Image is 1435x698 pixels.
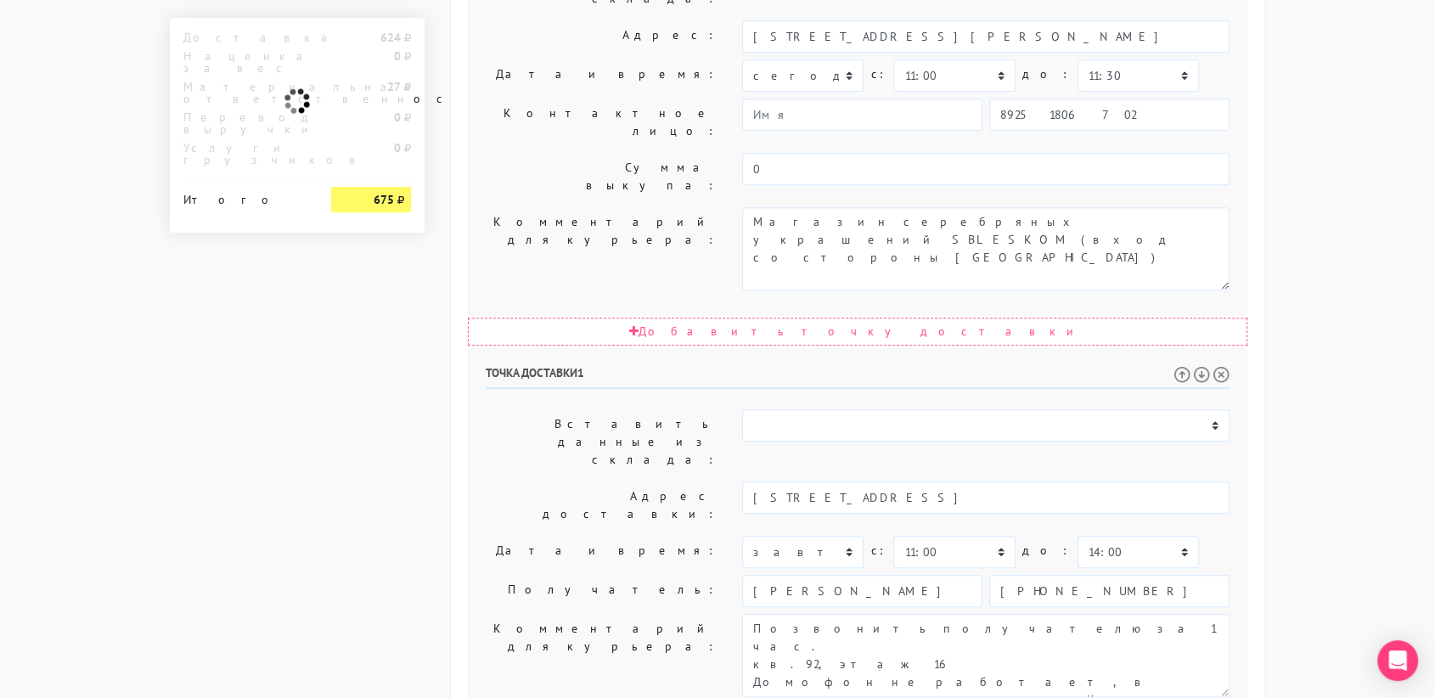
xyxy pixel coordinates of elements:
[473,20,729,53] label: Адрес:
[742,614,1230,697] textarea: Позвонить получателю за 1 час. Домофон не работает, в подъезде консьерж. Как будете на этаже, поз...
[870,59,886,89] label: c:
[473,207,729,290] label: Комментарий для курьера:
[473,614,729,697] label: Комментарий для курьера:
[742,575,982,607] input: Имя
[468,318,1247,346] div: Добавить точку доставки
[1377,640,1418,681] div: Open Intercom Messenger
[870,536,886,566] label: c:
[473,59,729,92] label: Дата и время:
[171,142,318,166] div: Услуги грузчиков
[380,30,401,45] strong: 624
[171,81,318,104] div: Материальная ответственность
[989,99,1230,131] input: Телефон
[171,31,318,43] div: Доставка
[1022,59,1071,89] label: до:
[577,365,584,380] span: 1
[473,153,729,200] label: Сумма выкупа:
[1022,536,1071,566] label: до:
[374,192,394,207] strong: 675
[473,575,729,607] label: Получатель:
[473,99,729,146] label: Контактное лицо:
[473,481,729,529] label: Адрес доставки:
[171,50,318,74] div: Наценка за вес
[171,111,318,135] div: Перевод выручки
[989,575,1230,607] input: Телефон
[473,536,729,568] label: Дата и время:
[742,99,982,131] input: Имя
[282,86,312,116] img: ajax-loader.gif
[183,187,306,205] div: Итого
[473,409,729,475] label: Вставить данные из склада:
[486,366,1230,389] h6: Точка доставки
